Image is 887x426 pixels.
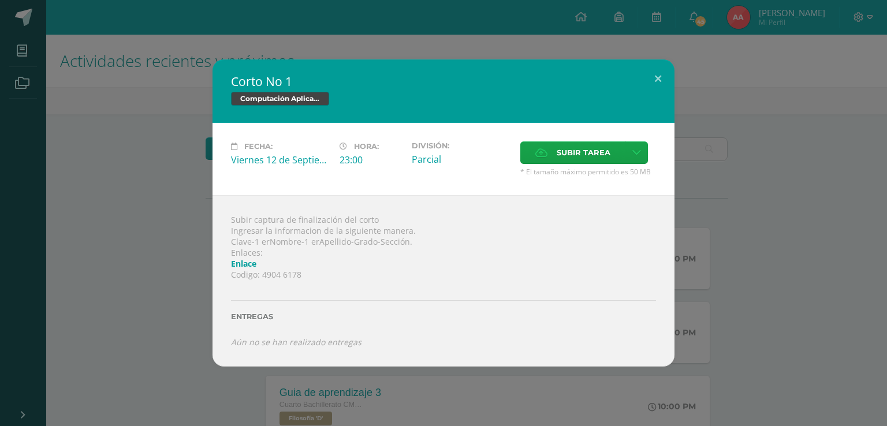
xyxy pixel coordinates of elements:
[412,153,511,166] div: Parcial
[231,258,256,269] a: Enlace
[231,92,329,106] span: Computación Aplicada (Informática)
[231,312,656,321] label: Entregas
[231,73,656,89] h2: Corto No 1
[354,142,379,151] span: Hora:
[244,142,273,151] span: Fecha:
[520,167,656,177] span: * El tamaño máximo permitido es 50 MB
[213,195,674,367] div: Subir captura de finalización del corto Ingresar la informacion de la siguiente manera. Clave-1 e...
[231,154,330,166] div: Viernes 12 de Septiembre
[340,154,402,166] div: 23:00
[412,141,511,150] label: División:
[231,337,361,347] i: Aún no se han realizado entregas
[557,142,610,163] span: Subir tarea
[642,59,674,99] button: Close (Esc)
